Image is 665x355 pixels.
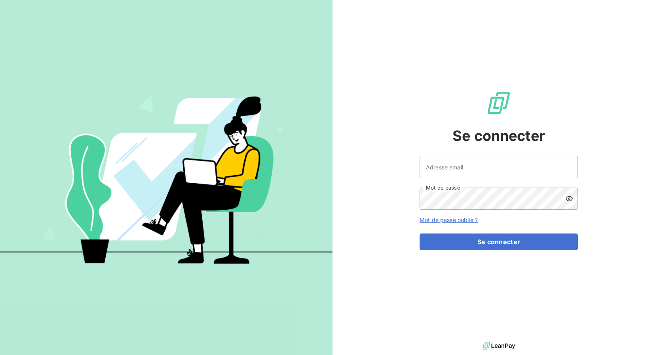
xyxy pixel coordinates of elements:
[452,125,545,146] span: Se connecter
[483,340,515,352] img: logo
[486,90,511,116] img: Logo LeanPay
[420,234,578,250] button: Se connecter
[420,156,578,178] input: placeholder
[420,216,478,223] a: Mot de passe oublié ?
